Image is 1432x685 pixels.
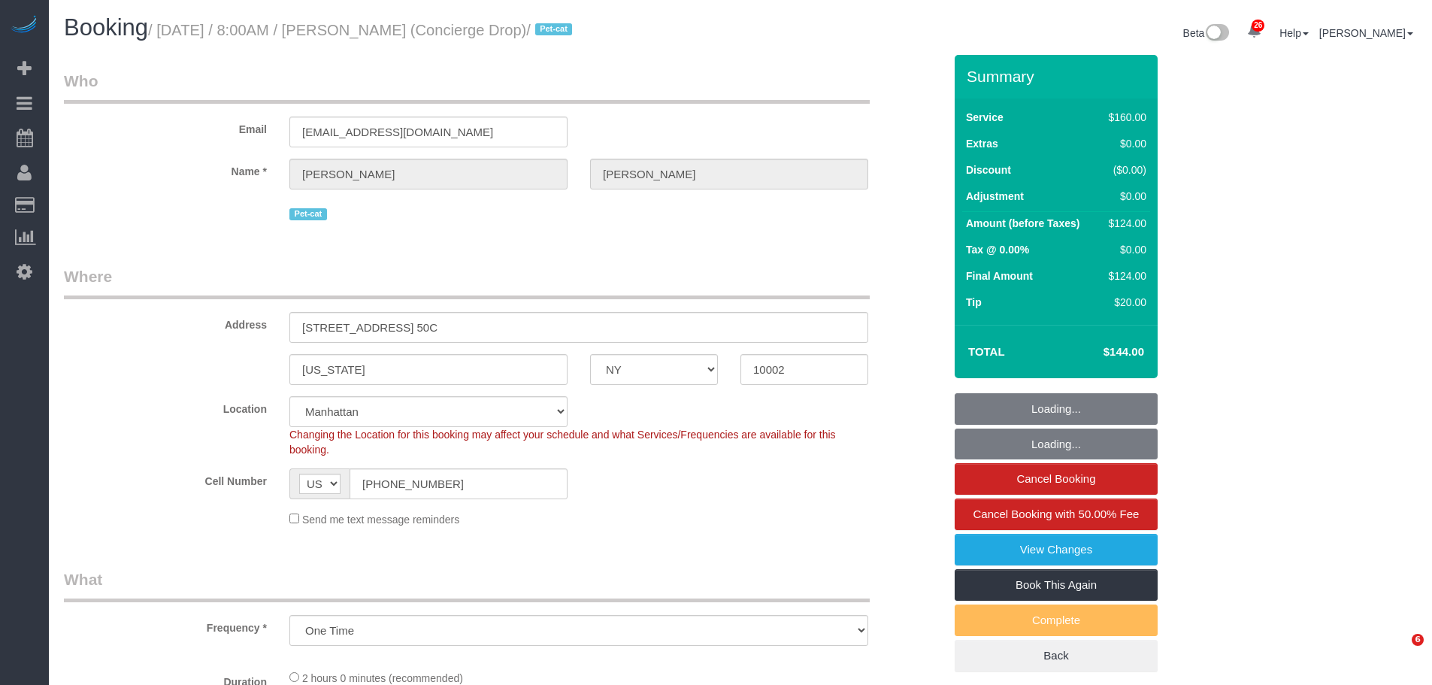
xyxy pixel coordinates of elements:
[955,499,1158,530] a: Cancel Booking with 50.00% Fee
[289,208,327,220] span: Pet-cat
[148,22,577,38] small: / [DATE] / 8:00AM / [PERSON_NAME] (Concierge Drop)
[1103,216,1146,231] div: $124.00
[302,672,463,684] span: 2 hours 0 minutes (recommended)
[967,68,1150,85] h3: Summary
[968,345,1005,358] strong: Total
[966,216,1079,231] label: Amount (before Taxes)
[955,640,1158,671] a: Back
[53,615,278,635] label: Frequency *
[64,14,148,41] span: Booking
[1103,110,1146,125] div: $160.00
[1183,27,1230,39] a: Beta
[1252,20,1264,32] span: 26
[1103,136,1146,151] div: $0.00
[535,23,573,35] span: Pet-cat
[1103,268,1146,283] div: $124.00
[973,508,1140,520] span: Cancel Booking with 50.00% Fee
[1412,634,1424,646] span: 6
[526,22,577,38] span: /
[966,110,1004,125] label: Service
[1058,346,1144,359] h4: $144.00
[289,117,568,147] input: Email
[302,514,459,526] span: Send me text message reminders
[64,70,870,104] legend: Who
[966,189,1024,204] label: Adjustment
[1103,162,1146,177] div: ($0.00)
[64,568,870,602] legend: What
[1103,189,1146,204] div: $0.00
[289,429,836,456] span: Changing the Location for this booking may affect your schedule and what Services/Frequencies are...
[955,463,1158,495] a: Cancel Booking
[53,468,278,489] label: Cell Number
[53,312,278,332] label: Address
[966,136,998,151] label: Extras
[740,354,868,385] input: Zip Code
[966,295,982,310] label: Tip
[1103,295,1146,310] div: $20.00
[966,242,1029,257] label: Tax @ 0.00%
[966,268,1033,283] label: Final Amount
[1279,27,1309,39] a: Help
[590,159,868,189] input: Last Name
[1240,15,1269,48] a: 26
[53,117,278,137] label: Email
[64,265,870,299] legend: Where
[1319,27,1413,39] a: [PERSON_NAME]
[1103,242,1146,257] div: $0.00
[955,534,1158,565] a: View Changes
[1381,634,1417,670] iframe: Intercom live chat
[53,159,278,179] label: Name *
[289,159,568,189] input: First Name
[966,162,1011,177] label: Discount
[53,396,278,417] label: Location
[955,569,1158,601] a: Book This Again
[350,468,568,499] input: Cell Number
[9,15,39,36] img: Automaid Logo
[1204,24,1229,44] img: New interface
[289,354,568,385] input: City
